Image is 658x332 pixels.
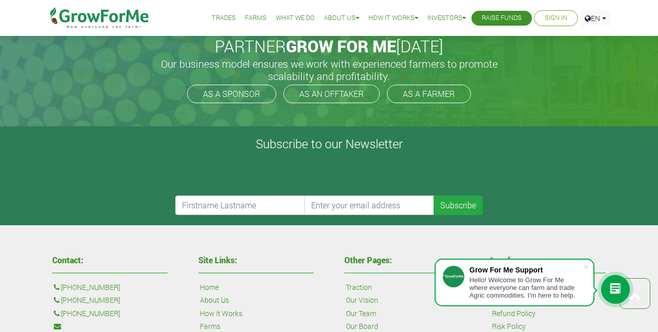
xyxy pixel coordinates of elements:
[346,282,372,293] a: Traction
[175,196,305,215] input: Firstname Lastname
[490,256,606,264] h4: Legal:
[54,282,166,293] p: :
[54,308,166,319] p: :
[175,155,331,196] iframe: reCAPTCHA
[200,282,219,293] a: Home
[49,36,609,56] h2: PARTNER [DATE]
[368,13,418,24] a: How it Works
[346,295,378,306] a: Our Vision
[492,321,526,332] a: Risk Policy
[482,13,522,24] a: Raise Funds
[200,308,242,319] a: How it Works
[52,256,168,264] h4: Contact:
[434,196,483,215] button: Subscribe
[387,85,471,103] a: AS A FARMER
[54,295,166,306] p: :
[61,282,120,293] a: [PHONE_NUMBER]
[346,321,378,332] a: Our Board
[276,13,315,24] a: What We Do
[187,85,276,103] a: AS A SPONSOR
[469,266,583,274] div: Grow For Me Support
[286,35,396,57] span: GROW FOR ME
[469,276,583,299] div: Hello! Welcome to Grow For Me where everyone can farm and trade Agric commodities. I'm here to help.
[304,196,435,215] input: Enter your email address
[492,308,536,319] a: Refund Policy
[61,295,120,306] a: [PHONE_NUMBER]
[324,13,359,24] a: About Us
[200,295,229,306] a: About Us
[13,136,645,151] h4: Subscribe to our Newsletter
[344,256,460,264] h4: Other Pages:
[150,57,508,82] h5: Our business model ensures we work with experienced farmers to promote scalability and profitabil...
[427,13,466,24] a: Investors
[283,85,380,103] a: AS AN OFFTAKER
[580,10,611,26] a: EN
[198,256,314,264] h4: Site Links:
[545,13,567,24] a: Sign In
[200,321,220,332] a: Farms
[245,13,266,24] a: Farms
[346,308,376,319] a: Our Team
[212,13,236,24] a: Trades
[61,308,120,319] a: [PHONE_NUMBER]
